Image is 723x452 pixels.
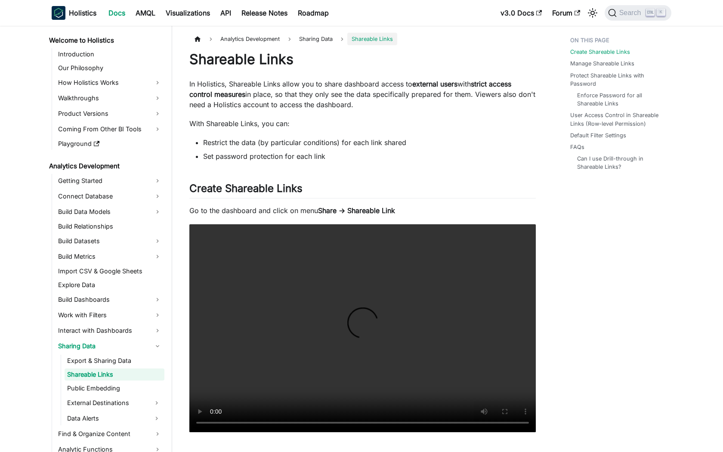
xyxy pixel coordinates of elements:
[56,189,164,203] a: Connect Database
[295,33,337,45] span: Sharing Data
[189,51,536,68] h1: Shareable Links
[149,396,164,410] button: Expand sidebar category 'External Destinations'
[577,155,663,171] a: Can I use Drill-through in Shareable Links?
[56,48,164,60] a: Introduction
[130,6,161,20] a: AMQL
[52,6,96,20] a: HolisticsHolistics
[56,339,164,353] a: Sharing Data
[347,33,397,45] span: Shareable Links
[149,412,164,425] button: Expand sidebar category 'Data Alerts'
[189,33,206,45] a: Home page
[56,174,164,188] a: Getting Started
[570,48,630,56] a: Create Shareable Links
[657,9,665,16] kbd: K
[65,412,149,425] a: Data Alerts
[56,308,164,322] a: Work with Filters
[318,206,395,215] strong: Share → Shareable Link
[43,26,172,452] nav: Docs sidebar
[52,6,65,20] img: Holistics
[570,59,634,68] a: Manage Shareable Links
[605,5,671,21] button: Search (Ctrl+K)
[570,111,666,127] a: User Access Control in Shareable Links (Row-level Permission)
[236,6,293,20] a: Release Notes
[570,131,626,139] a: Default Filter Settings
[570,143,584,151] a: FAQs
[412,80,457,88] strong: external users
[189,224,536,432] video: Your browser does not support embedding video, but you can .
[189,182,536,198] h2: Create Shareable Links
[203,151,536,161] li: Set password protection for each link
[189,205,536,216] p: Go to the dashboard and click on menu
[65,396,149,410] a: External Destinations
[495,6,547,20] a: v3.0 Docs
[203,137,536,148] li: Restrict the data (by particular conditions) for each link shared
[69,8,96,18] b: Holistics
[617,9,646,17] span: Search
[56,279,164,291] a: Explore Data
[161,6,215,20] a: Visualizations
[189,79,536,110] p: In Holistics, Shareable Links allow you to share dashboard access to with in place, so that they ...
[216,33,284,45] span: Analytics Development
[65,355,164,367] a: Export & Sharing Data
[65,382,164,394] a: Public Embedding
[65,368,164,381] a: Shareable Links
[56,91,164,105] a: Walkthroughs
[56,138,164,150] a: Playground
[56,427,164,441] a: Find & Organize Content
[570,71,666,88] a: Protect Shareable Links with Password
[577,91,663,108] a: Enforce Password for all Shareable Links
[56,250,164,263] a: Build Metrics
[189,118,536,129] p: With Shareable Links, you can:
[56,220,164,232] a: Build Relationships
[56,76,164,90] a: How Holistics Works
[56,107,164,121] a: Product Versions
[46,34,164,46] a: Welcome to Holistics
[56,62,164,74] a: Our Philosophy
[103,6,130,20] a: Docs
[56,324,164,337] a: Interact with Dashboards
[56,293,164,306] a: Build Dashboards
[586,6,599,20] button: Switch between dark and light mode (currently light mode)
[56,265,164,277] a: Import CSV & Google Sheets
[215,6,236,20] a: API
[547,6,585,20] a: Forum
[56,122,164,136] a: Coming From Other BI Tools
[56,205,164,219] a: Build Data Models
[189,33,536,45] nav: Breadcrumbs
[56,234,164,248] a: Build Datasets
[293,6,334,20] a: Roadmap
[46,160,164,172] a: Analytics Development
